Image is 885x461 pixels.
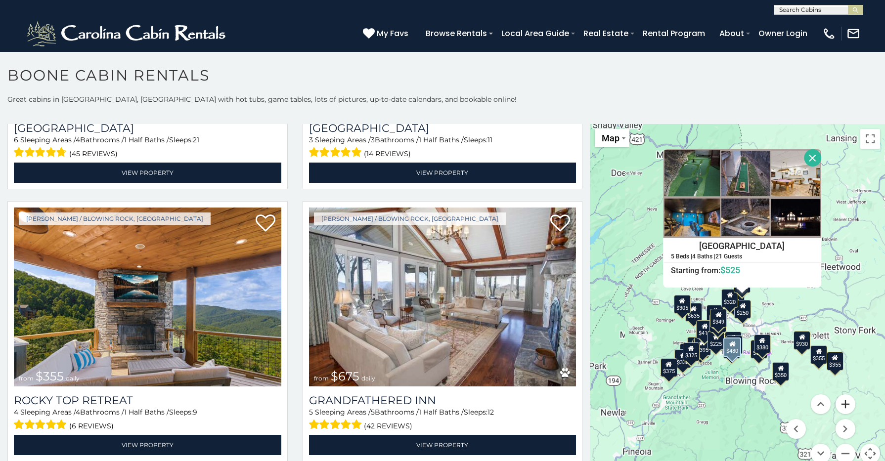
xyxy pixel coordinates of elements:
span: My Favs [377,27,408,40]
div: $395 [724,332,741,350]
img: mail-regular-white.png [846,27,860,41]
a: Rocky Top Retreat from $355 daily [14,208,281,386]
a: [GEOGRAPHIC_DATA] [14,122,281,135]
div: $305 [673,294,690,313]
button: Change map style [595,129,629,147]
span: $525 [720,264,740,275]
div: $250 [734,299,751,318]
div: $395 [694,337,710,356]
div: $325 [682,342,699,361]
button: Move right [836,419,855,439]
h5: 5 Beds | [671,253,692,259]
span: 4 [76,135,80,144]
a: Grandfathered Inn from $675 daily [309,208,576,386]
span: 4 [76,408,80,417]
div: Sleeping Areas / Bathrooms / Sleeps: [309,407,576,432]
span: from [19,375,34,382]
a: View Property [309,163,576,183]
div: $695 [751,340,767,359]
div: $225 [708,331,724,349]
span: from [314,375,329,382]
a: View Property [14,163,281,183]
h3: Wildlife Manor [14,122,281,135]
a: Add to favorites [256,213,275,234]
div: $320 [721,289,738,308]
span: daily [361,375,375,382]
span: 21 [193,135,199,144]
span: 4 [14,408,18,417]
span: 3 [309,135,313,144]
a: Browse Rentals [421,25,492,42]
span: $675 [331,369,359,383]
span: 1 Half Baths / [419,408,464,417]
a: About [714,25,749,42]
div: $480 [723,337,741,357]
h5: 21 Guests [715,253,742,259]
a: [GEOGRAPHIC_DATA] 5 Beds | 4 Baths | 21 Guests Starting from:$525 [663,238,821,275]
div: $330 [674,349,691,368]
button: Toggle fullscreen view [860,129,880,149]
span: 6 [14,135,18,144]
h5: 4 Baths | [692,253,715,259]
a: View Property [309,435,576,455]
a: [PERSON_NAME] / Blowing Rock, [GEOGRAPHIC_DATA] [19,212,211,225]
div: $210 [709,313,726,332]
span: daily [66,375,80,382]
a: Real Estate [578,25,633,42]
a: My Favs [363,27,411,40]
div: Sleeping Areas / Bathrooms / Sleeps: [14,135,281,160]
a: Rocky Top Retreat [14,394,281,407]
span: 9 [193,408,197,417]
a: View Property [14,435,281,455]
span: 1 Half Baths / [419,135,464,144]
a: [PERSON_NAME] / Blowing Rock, [GEOGRAPHIC_DATA] [314,212,506,225]
div: $349 [710,308,727,327]
div: $565 [707,305,723,324]
div: $410 [696,320,713,339]
div: $375 [661,358,677,377]
a: [GEOGRAPHIC_DATA] [309,122,576,135]
h3: Chimney Island [309,122,576,135]
span: 5 [371,408,375,417]
div: $315 [723,339,740,358]
a: Grandfathered Inn [309,394,576,407]
div: $380 [753,335,770,353]
span: 1 Half Baths / [124,135,169,144]
div: Sleeping Areas / Bathrooms / Sleeps: [14,407,281,432]
span: (42 reviews) [364,419,412,432]
div: $355 [810,345,827,364]
span: 12 [487,408,494,417]
img: Rocky Top Retreat [14,208,281,386]
div: $485 [692,339,708,358]
span: 5 [309,408,313,417]
div: $350 [772,362,789,381]
button: Move up [811,394,831,414]
div: Sleeping Areas / Bathrooms / Sleeps: [309,135,576,160]
button: Move left [786,419,806,439]
img: White-1-2.png [25,19,230,48]
a: Owner Login [753,25,812,42]
div: $400 [687,336,704,355]
h6: Starting from: [664,265,821,275]
a: Local Area Guide [496,25,574,42]
img: phone-regular-white.png [822,27,836,41]
h4: [GEOGRAPHIC_DATA] [664,238,821,253]
div: $930 [794,331,810,350]
span: $355 [36,369,64,383]
span: 1 Half Baths / [124,408,169,417]
img: Wildlife Manor [663,149,821,238]
div: $355 [826,352,843,371]
button: Close [803,149,821,167]
span: Map [602,133,619,143]
span: (6 reviews) [69,419,114,432]
span: 3 [371,135,375,144]
a: Rental Program [638,25,710,42]
a: Add to favorites [550,213,570,234]
span: 11 [487,135,492,144]
span: (45 reviews) [69,147,118,160]
img: Grandfathered Inn [309,208,576,386]
button: Zoom in [836,394,855,414]
span: (14 reviews) [364,147,411,160]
